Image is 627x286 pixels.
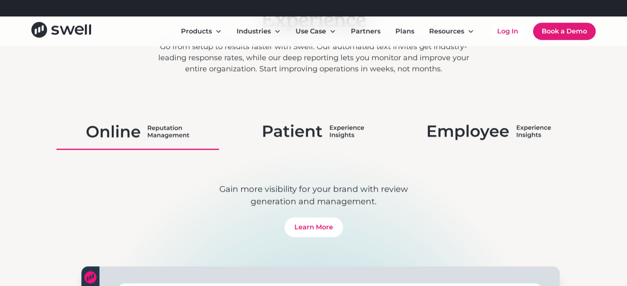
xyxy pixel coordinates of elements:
[230,23,287,40] div: Industries
[31,22,91,40] a: home
[533,23,596,40] a: Book a Demo
[110,67,162,75] span: Phone number
[198,183,429,207] p: Gain more visibility for your brand with review generation and management.
[489,23,526,40] a: Log In
[88,223,134,240] input: Submit
[389,23,421,40] a: Plans
[284,217,343,237] a: Learn More
[181,26,212,36] div: Products
[26,146,56,152] a: Privacy Policy
[423,23,481,40] div: Resources
[344,23,387,40] a: Partners
[174,23,228,40] div: Products
[237,26,271,36] div: Industries
[1,141,193,152] a: Mobile Terms of Service
[296,26,326,36] div: Use Case
[429,26,464,36] div: Resources
[155,41,472,74] p: Go from setup to results faster with Swell. Our automated text invites get industry-leading respo...
[289,23,343,40] div: Use Case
